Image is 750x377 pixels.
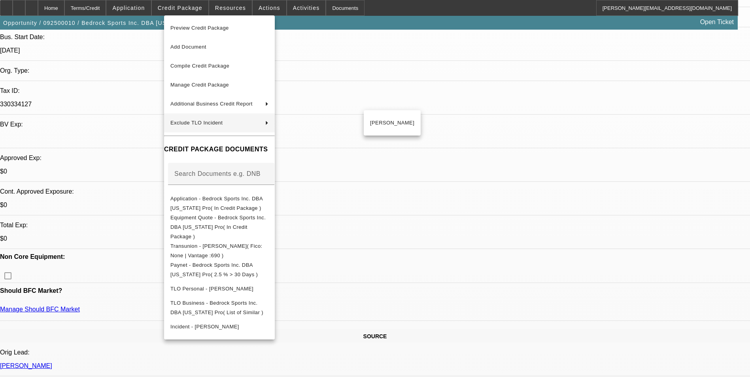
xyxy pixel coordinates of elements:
span: Exclude TLO Incident [170,120,223,126]
button: Paynet - Bedrock Sports Inc. DBA California Pro( 2.5 % > 30 Days ) [164,260,275,279]
button: TLO Personal - Karsh, Kim [164,279,275,298]
span: Transunion - [PERSON_NAME]( Fico: None | Vantage :690 ) [170,243,263,258]
span: Manage Credit Package [170,82,229,88]
button: TLO Business - Bedrock Sports Inc. DBA California Pro( List of Similar ) [164,298,275,317]
button: Incident - Karsh, Kim [164,317,275,336]
h4: CREDIT PACKAGE DOCUMENTS [164,145,275,154]
span: Add Document [170,44,206,50]
button: Transunion - Karsh, Kim( Fico: None | Vantage :690 ) [164,241,275,260]
span: Paynet - Bedrock Sports Inc. DBA [US_STATE] Pro( 2.5 % > 30 Days ) [170,262,258,277]
span: Incident - [PERSON_NAME] [170,324,239,330]
span: Additional Business Credit Report [170,101,253,107]
button: Application - Bedrock Sports Inc. DBA California Pro( In Credit Package ) [164,194,275,213]
button: Equipment Quote - Bedrock Sports Inc. DBA California Pro( In Credit Package ) [164,213,275,241]
span: Preview Credit Package [170,25,229,31]
span: TLO Business - Bedrock Sports Inc. DBA [US_STATE] Pro( List of Similar ) [170,300,263,315]
span: Equipment Quote - Bedrock Sports Inc. DBA [US_STATE] Pro( In Credit Package ) [170,215,266,239]
span: Application - Bedrock Sports Inc. DBA [US_STATE] Pro( In Credit Package ) [170,196,263,211]
span: Compile Credit Package [170,63,229,69]
mat-label: Search Documents e.g. DNB [174,170,261,177]
span: [PERSON_NAME] [370,118,414,128]
span: TLO Personal - [PERSON_NAME] [170,286,253,292]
